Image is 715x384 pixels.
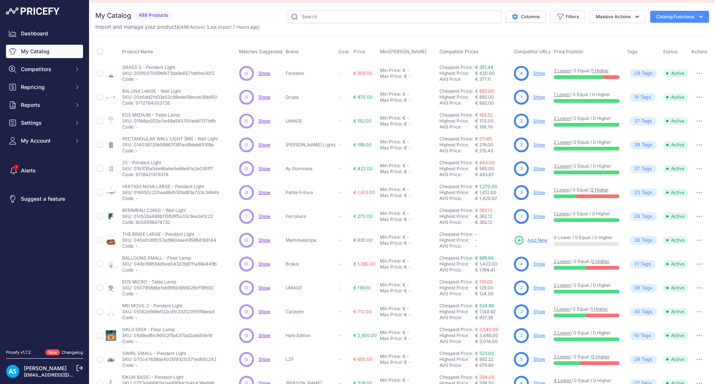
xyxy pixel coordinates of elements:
[258,142,270,147] span: Show
[122,64,214,70] p: GRASS S - Pendant Light
[475,112,493,118] a: € 163.52
[630,69,657,78] span: Tag
[404,216,407,222] div: €
[286,213,336,219] p: Ferroluce
[404,169,407,175] div: €
[353,118,372,124] span: € 162.00
[554,139,571,145] a: 2 Lower
[380,139,401,145] div: Min Price:
[407,216,411,222] div: -
[475,374,495,380] a: € 334.00
[406,210,409,216] div: -
[407,121,411,127] div: -
[407,145,411,151] div: -
[554,187,570,193] a: 1 Lower
[521,213,522,220] span: 1
[533,356,545,362] a: Show
[475,88,494,94] a: € 892.00
[406,91,409,97] div: -
[630,188,657,197] span: Tag
[634,142,640,149] span: 39
[339,166,341,171] span: -
[258,70,270,76] a: Show
[258,118,270,124] a: Show
[514,235,547,245] a: Add New
[406,187,409,193] div: -
[21,119,70,127] span: Settings
[407,193,411,199] div: -
[122,49,153,54] span: Product Name
[592,68,609,73] a: 1 Higher
[245,118,248,124] span: 0
[439,64,473,70] a: Cheapest Price:
[663,93,688,101] span: Active
[380,163,401,169] div: Min Price:
[439,148,475,154] div: AVG Price:
[21,66,70,73] span: Competitors
[353,49,367,55] button: Price
[592,258,610,264] a: 2 Higher
[554,306,570,312] a: 1 Lower
[520,165,523,172] span: 3
[634,213,640,220] span: 28
[439,88,473,94] a: Cheapest Price:
[554,163,619,169] p: / 0 Equal / 0 Higher
[439,94,475,100] div: Highest Price:
[6,7,60,15] img: Pricefy Logo
[634,94,639,101] span: 18
[407,73,411,79] div: -
[95,23,260,31] p: Import and manage your products
[380,91,401,97] div: Min Price:
[663,117,688,125] span: Active
[554,115,619,121] p: / 0 Equal / 0 Higher
[520,189,523,196] span: 3
[206,24,260,30] span: (Last import 7 Hours ago)
[439,184,473,189] a: Cheapest Price:
[258,94,270,100] a: Show
[21,137,70,145] span: My Account
[550,10,585,23] button: Filters
[287,10,501,23] input: Search
[258,285,270,291] a: Show
[554,235,619,241] p: 0 Lower / 0 Equal / 0 Higher
[554,258,571,264] a: 2 Lower
[630,165,657,173] span: Tag
[533,166,545,171] a: Show
[353,166,373,171] span: € 422.00
[533,190,545,195] a: Show
[663,213,688,220] span: Active
[475,136,492,142] a: € 211.85
[258,213,270,219] a: Show
[122,160,213,166] p: Z5 - Pendant Light
[6,134,83,147] button: My Account
[475,70,495,76] span: € 420.00
[122,166,213,172] p: SKU: 01b1f35a54e86abe5e68e87e2e030ff7
[258,166,270,171] a: Show
[6,63,83,76] button: Competitors
[439,219,475,225] div: AVG Price:
[554,211,570,216] a: 1 Lower
[439,124,475,130] div: AVG Price:
[533,213,545,219] a: Show
[630,93,656,102] span: Tag
[6,80,83,94] button: Repricing
[439,166,475,172] div: Highest Price:
[475,255,494,261] a: € 895.64
[663,49,679,55] button: Status
[520,70,523,77] span: 4
[353,94,373,100] span: € 870.00
[122,88,217,94] p: BALUNA LARGE - Wall Light
[406,139,409,145] div: -
[258,333,270,338] a: Show
[181,24,203,30] a: 498 Active
[554,139,619,145] p: / 0 Equal / 0 Higher
[403,163,406,169] div: €
[554,330,571,336] a: 2 Lower
[179,24,205,30] span: ( )
[475,76,511,82] div: € 371.11
[353,49,366,55] span: Price
[475,94,494,100] span: € 892.00
[24,365,67,371] a: [PERSON_NAME]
